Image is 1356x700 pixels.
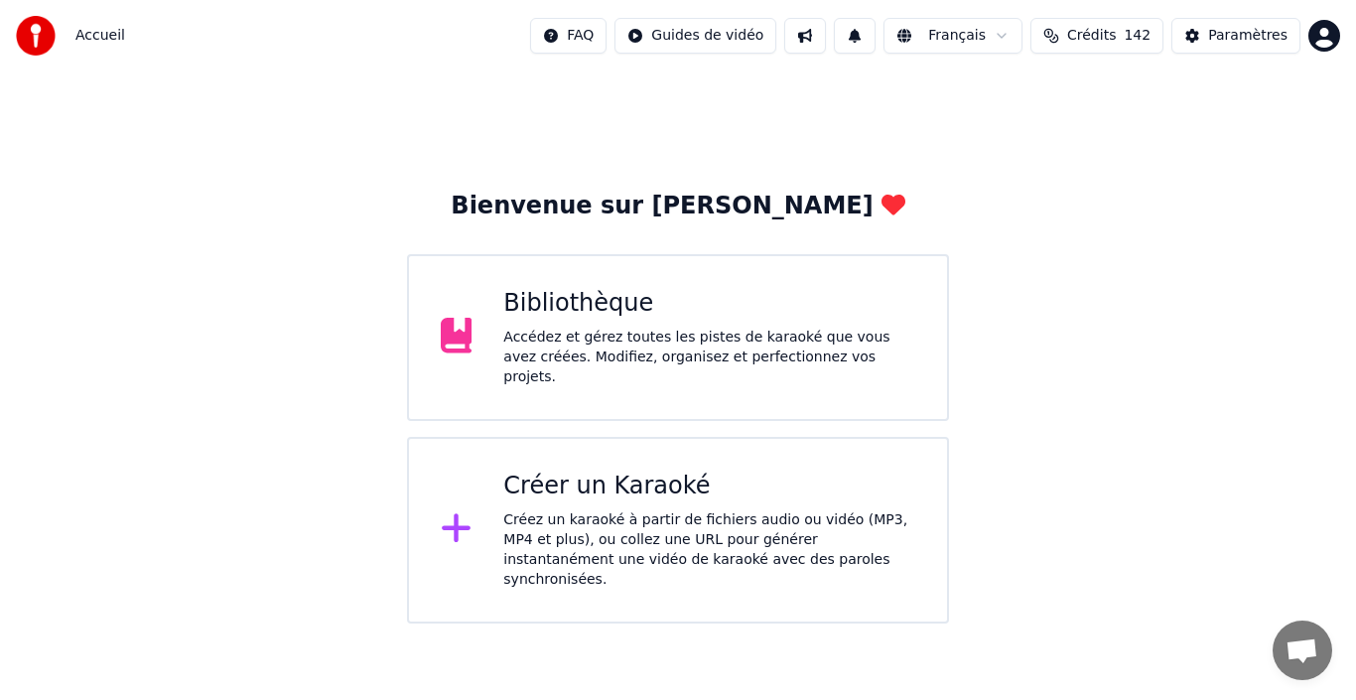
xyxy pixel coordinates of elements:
div: Bienvenue sur [PERSON_NAME] [451,191,904,222]
nav: breadcrumb [75,26,125,46]
img: youka [16,16,56,56]
button: FAQ [530,18,607,54]
div: Ouvrir le chat [1273,621,1332,680]
div: Créer un Karaoké [503,471,915,502]
span: Accueil [75,26,125,46]
div: Accédez et gérez toutes les pistes de karaoké que vous avez créées. Modifiez, organisez et perfec... [503,328,915,387]
span: Crédits [1067,26,1116,46]
div: Paramètres [1208,26,1288,46]
button: Guides de vidéo [614,18,776,54]
button: Crédits142 [1030,18,1163,54]
span: 142 [1124,26,1151,46]
div: Bibliothèque [503,288,915,320]
div: Créez un karaoké à partir de fichiers audio ou vidéo (MP3, MP4 et plus), ou collez une URL pour g... [503,510,915,590]
button: Paramètres [1171,18,1300,54]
